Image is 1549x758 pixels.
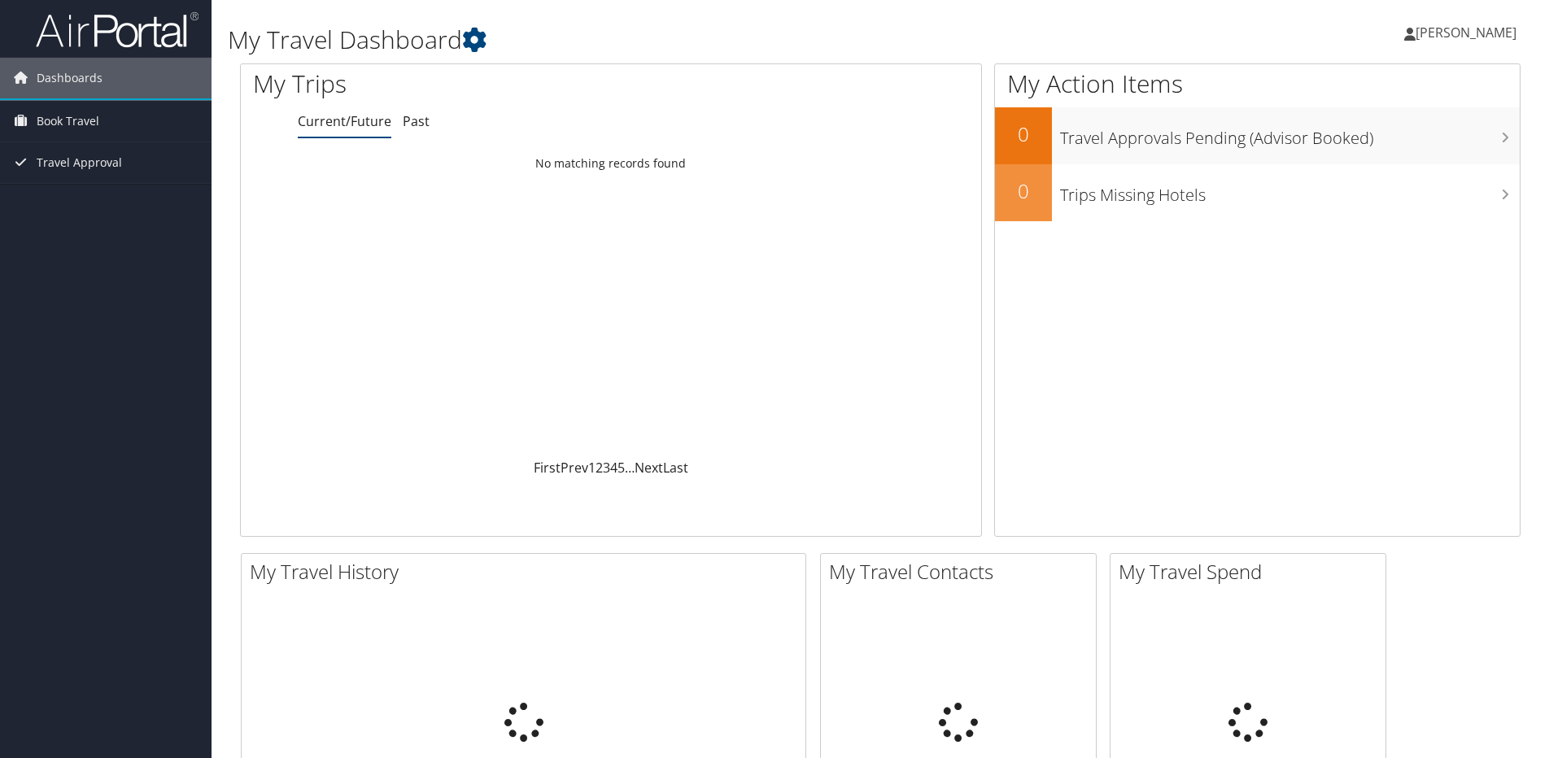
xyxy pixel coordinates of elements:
[995,67,1520,101] h1: My Action Items
[596,459,603,477] a: 2
[298,112,391,130] a: Current/Future
[610,459,617,477] a: 4
[36,11,199,49] img: airportal-logo.png
[1060,119,1520,150] h3: Travel Approvals Pending (Advisor Booked)
[603,459,610,477] a: 3
[253,67,661,101] h1: My Trips
[1060,176,1520,207] h3: Trips Missing Hotels
[635,459,663,477] a: Next
[625,459,635,477] span: …
[995,164,1520,221] a: 0Trips Missing Hotels
[534,459,561,477] a: First
[588,459,596,477] a: 1
[1416,24,1516,41] span: [PERSON_NAME]
[37,101,99,142] span: Book Travel
[37,142,122,183] span: Travel Approval
[403,112,430,130] a: Past
[995,120,1052,148] h2: 0
[829,558,1096,586] h2: My Travel Contacts
[250,558,805,586] h2: My Travel History
[241,149,981,178] td: No matching records found
[1404,8,1533,57] a: [PERSON_NAME]
[228,23,1097,57] h1: My Travel Dashboard
[561,459,588,477] a: Prev
[663,459,688,477] a: Last
[995,107,1520,164] a: 0Travel Approvals Pending (Advisor Booked)
[617,459,625,477] a: 5
[1119,558,1385,586] h2: My Travel Spend
[995,177,1052,205] h2: 0
[37,58,103,98] span: Dashboards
